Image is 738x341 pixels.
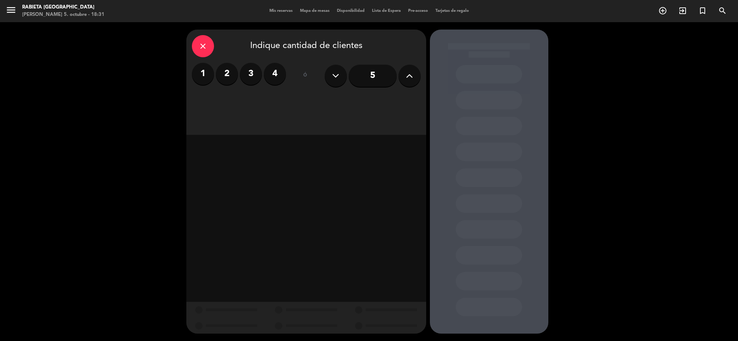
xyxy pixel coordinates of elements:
i: add_circle_outline [658,6,667,15]
span: Mis reservas [266,9,296,13]
label: 4 [264,63,286,85]
span: Pre-acceso [404,9,432,13]
label: 2 [216,63,238,85]
span: Lista de Espera [368,9,404,13]
div: [PERSON_NAME] 5. octubre - 18:31 [22,11,104,18]
i: exit_to_app [678,6,687,15]
div: Rabieta [GEOGRAPHIC_DATA] [22,4,104,11]
i: search [718,6,727,15]
span: Mapa de mesas [296,9,333,13]
i: menu [6,4,17,16]
div: Indique cantidad de clientes [192,35,421,57]
i: close [199,42,207,51]
span: Tarjetas de regalo [432,9,473,13]
i: turned_in_not [698,6,707,15]
button: menu [6,4,17,18]
span: Disponibilidad [333,9,368,13]
label: 3 [240,63,262,85]
label: 1 [192,63,214,85]
div: ó [293,63,317,89]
